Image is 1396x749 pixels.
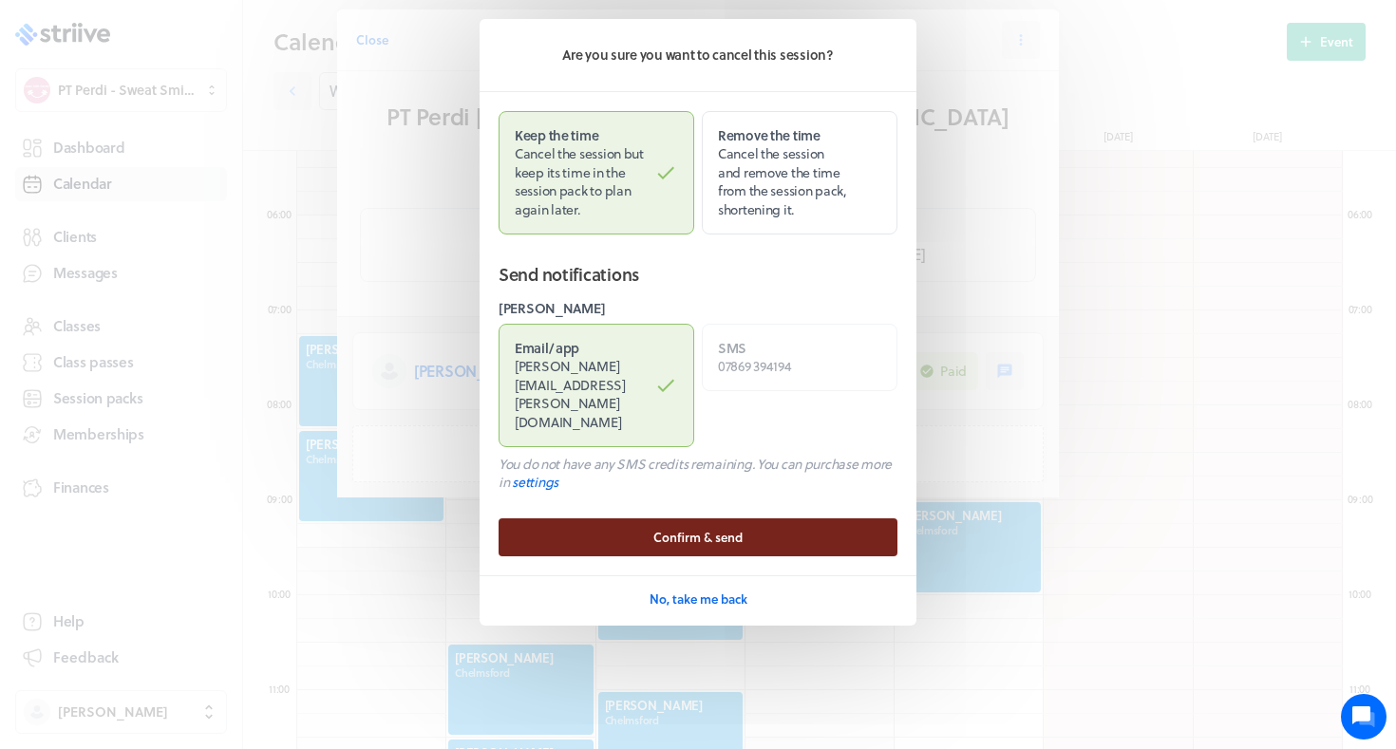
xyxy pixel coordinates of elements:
button: New conversation [29,221,350,259]
span: No, take me back [650,590,747,608]
p: Find an answer quickly [26,295,354,318]
button: Confirm & send [499,518,897,556]
p: Are you sure you want to cancel this session? [499,46,897,65]
span: Confirm & send [653,529,743,546]
span: Cancel the session and remove the time from the session pack, shortening it. [718,143,846,219]
label: [PERSON_NAME] [499,299,897,318]
h2: We're here to help. Ask us anything! [28,126,351,187]
input: Search articles [55,327,339,365]
strong: Remove the time [718,125,821,145]
h2: Send notifications [499,261,897,288]
button: No, take me back [650,580,747,618]
a: settings [512,472,558,492]
strong: SMS [718,338,746,358]
span: 07869 394194 [718,356,792,376]
span: Cancel the session but keep its time in the session pack to plan again later. [515,143,644,219]
h1: Hi [PERSON_NAME] [28,92,351,122]
strong: Keep the time [515,125,598,145]
p: You do not have any SMS credits remaining. You can purchase more in [499,455,897,492]
iframe: gist-messenger-bubble-iframe [1341,694,1387,740]
span: New conversation [123,233,228,248]
span: [PERSON_NAME][EMAIL_ADDRESS][PERSON_NAME][DOMAIN_NAME] [515,356,626,432]
strong: Email / app [515,338,579,358]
